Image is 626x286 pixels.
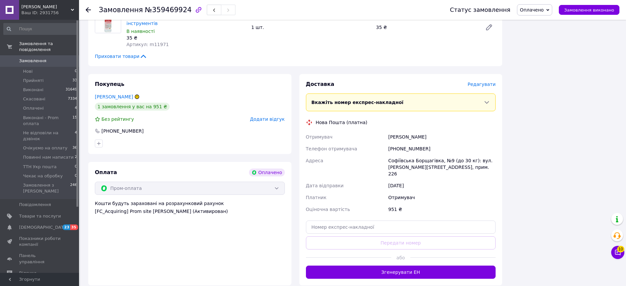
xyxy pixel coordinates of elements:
span: [DEMOGRAPHIC_DATA] [19,224,68,230]
div: 35 ₴ [126,35,246,41]
span: 33 [72,78,77,84]
span: Оплачені [23,105,44,111]
button: Замовлення виконано [559,5,619,15]
a: [PERSON_NAME] [95,94,133,99]
span: Замовлення з [PERSON_NAME] [23,182,70,194]
a: Редагувати [482,21,496,34]
img: Дезінфікуючий засіб Бландіас 2000 експрес (60 мл) для обробки рук, шкіри, поверхонь та інструментів [95,7,121,33]
span: Оплачено [520,7,544,13]
span: 0 [75,164,77,170]
div: Нова Пошта (платна) [314,119,369,126]
span: Редагувати [468,82,496,87]
input: Номер експрес-накладної [306,221,496,234]
div: [PERSON_NAME] [387,131,497,143]
span: Скасовані [23,96,45,102]
input: Пошук [3,23,78,35]
span: Без рейтингу [101,117,134,122]
span: Додати відгук [250,117,285,122]
div: Оплачено [249,169,285,176]
div: [FC_Acquiring] Prom site [PERSON_NAME] (Активирован) [95,208,285,215]
span: 0 [75,68,77,74]
span: 36 [72,145,77,151]
span: Доставка [306,81,335,87]
span: Оплата [95,169,117,175]
span: Дата відправки [306,183,344,188]
span: 35 [70,224,78,230]
span: Панель управління [19,253,61,265]
span: Отримувач [306,134,333,140]
span: Прийняті [23,78,43,84]
span: Приховати товари [95,53,147,60]
span: ТТН Укр пошта [23,164,57,170]
span: 4 [75,105,77,111]
div: Статус замовлення [450,7,510,13]
div: [DATE] [387,180,497,192]
span: Замовлення виконано [564,8,614,13]
span: 4 [75,130,77,142]
span: Відгуки [19,270,36,276]
span: 0 [75,173,77,179]
div: 35 ₴ [373,23,480,32]
span: Замовлення [99,6,143,14]
span: Нові [23,68,33,74]
div: 951 ₴ [387,203,497,215]
span: Товари та послуги [19,213,61,219]
div: Отримувач [387,192,497,203]
span: Повідомлення [19,202,51,208]
div: [PHONE_NUMBER] [101,128,144,134]
span: Знайди Дешевше [21,4,71,10]
span: Платник [306,195,327,200]
span: В наявності [126,29,155,34]
div: Повернутися назад [86,7,91,13]
span: Телефон отримувача [306,146,357,151]
span: 2 [75,154,77,160]
span: Повинні нам написати [23,154,74,160]
span: або [391,254,410,261]
span: Артикул: m11971 [126,42,169,47]
div: [PHONE_NUMBER] [387,143,497,155]
div: 1 замовлення у вас на 951 ₴ [95,103,170,111]
span: Покупець [95,81,124,87]
span: 15 [72,115,77,127]
span: Чекає на обробку [23,173,63,179]
span: Очікуємо на оплату [23,145,68,151]
span: 10 [617,246,624,252]
span: Виконані - Prom оплата [23,115,72,127]
span: №359469924 [145,6,192,14]
span: Адреса [306,158,323,163]
span: 7334 [68,96,77,102]
span: Не відповіли на дзвінок [23,130,75,142]
span: 23 [63,224,70,230]
span: Виконані [23,87,43,93]
span: Замовлення [19,58,46,64]
span: Оціночна вартість [306,207,350,212]
div: Софіївська Борщагівка, №9 (до 30 кг): вул. [PERSON_NAME][STREET_ADDRESS], прим. 226 [387,155,497,180]
button: Чат з покупцем10 [611,246,624,259]
div: Кошти будуть зараховані на розрахунковий рахунок [95,200,285,215]
span: Замовлення та повідомлення [19,41,79,53]
span: 31649 [66,87,77,93]
button: Згенерувати ЕН [306,266,496,279]
span: Вкажіть номер експрес-накладної [312,100,404,105]
span: 246 [70,182,77,194]
div: Ваш ID: 2931756 [21,10,79,16]
div: 1 шт. [249,23,373,32]
span: Показники роботи компанії [19,236,61,247]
